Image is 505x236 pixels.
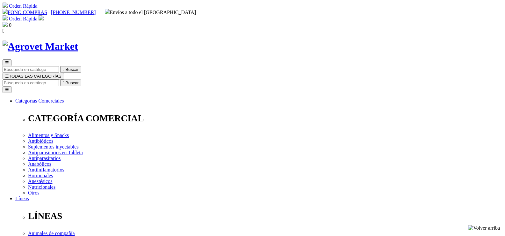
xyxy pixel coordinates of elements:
[51,10,96,15] a: [PHONE_NUMBER]
[28,113,502,124] p: CATEGORÍA COMERCIAL
[28,190,40,195] a: Otros
[3,15,8,20] img: shopping-cart.svg
[105,10,196,15] span: Envíos a todo el [GEOGRAPHIC_DATA]
[3,9,8,14] img: phone.svg
[28,150,83,155] a: Antiparasitarios en Tableta
[60,80,81,86] button:  Buscar
[9,3,37,9] a: Orden Rápida
[39,16,44,21] a: Acceda a su cuenta de cliente
[3,80,59,86] input: Buscar
[9,16,37,21] a: Orden Rápida
[5,60,9,65] span: ☰
[3,66,59,73] input: Buscar
[28,179,52,184] a: Anestésicos
[3,28,4,34] i: 
[3,73,64,80] button: ☰TODAS LAS CATEGORÍAS
[3,10,47,15] a: FONO COMPRAS
[28,144,79,149] a: Suplementos inyectables
[39,15,44,20] img: user.svg
[28,167,64,172] a: Antiinflamatorios
[468,225,500,231] img: Volver arriba
[28,161,51,167] a: Anabólicos
[66,67,79,72] span: Buscar
[66,80,79,85] span: Buscar
[3,41,78,52] img: Agrovet Market
[3,59,11,66] button: ☰
[28,184,55,190] a: Nutricionales
[105,9,110,14] img: delivery-truck.svg
[15,98,64,103] a: Categorías Comerciales
[15,196,29,201] a: Líneas
[3,22,8,27] img: shopping-bag.svg
[63,67,64,72] i: 
[28,133,69,138] a: Alimentos y Snacks
[9,22,11,28] span: 0
[28,231,75,236] a: Animales de compañía
[3,3,8,8] img: shopping-cart.svg
[28,156,61,161] a: Antiparasitarios
[60,66,81,73] button:  Buscar
[28,138,53,144] a: Antibióticos
[63,80,64,85] i: 
[5,74,9,79] span: ☰
[28,211,502,221] p: LÍNEAS
[3,86,11,93] button: ☰
[28,173,53,178] a: Hormonales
